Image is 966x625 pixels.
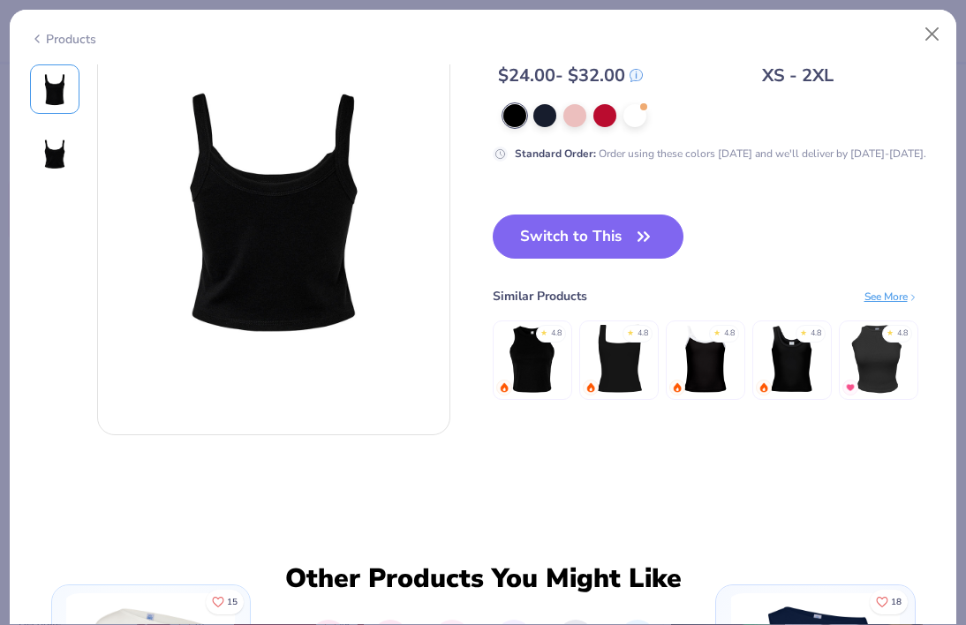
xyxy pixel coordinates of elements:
[897,328,908,340] div: 4.8
[811,328,821,340] div: 4.8
[274,563,692,595] div: Other Products You Might Like
[756,323,827,395] img: Fresh Prints Sunset Blvd Ribbed Scoop Tank Top
[845,382,856,393] img: MostFav.gif
[916,18,949,51] button: Close
[585,382,596,393] img: trending.gif
[30,30,96,49] div: Products
[496,323,568,395] img: Bella + Canvas Ladies' Micro Ribbed Racerback Tank
[724,328,735,340] div: 4.8
[34,68,76,110] img: Front
[493,287,587,305] div: Similar Products
[551,328,562,340] div: 4.8
[800,328,807,335] div: ★
[870,590,908,614] button: Like
[713,328,721,335] div: ★
[206,590,244,614] button: Like
[758,382,769,393] img: trending.gif
[499,382,509,393] img: trending.gif
[583,323,654,395] img: Fresh Prints Sydney Square Neck Tank Top
[669,323,741,395] img: Fresh Prints Cali Camisole Top
[638,328,648,340] div: 4.8
[627,328,634,335] div: ★
[540,328,547,335] div: ★
[864,289,918,305] div: See More
[34,135,76,177] img: Back
[498,64,643,87] div: $ 24.00 - $ 32.00
[493,215,684,259] button: Switch to This
[98,54,449,405] img: Back
[762,64,834,87] div: XS - 2XL
[672,382,683,393] img: trending.gif
[891,598,902,606] span: 18
[515,146,926,162] div: Order using these colors [DATE] and we'll deliver by [DATE]-[DATE].
[842,323,914,395] img: Fresh Prints Melrose Ribbed Tank Top
[887,328,894,335] div: ★
[227,598,238,606] span: 15
[515,147,596,161] strong: Standard Order :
